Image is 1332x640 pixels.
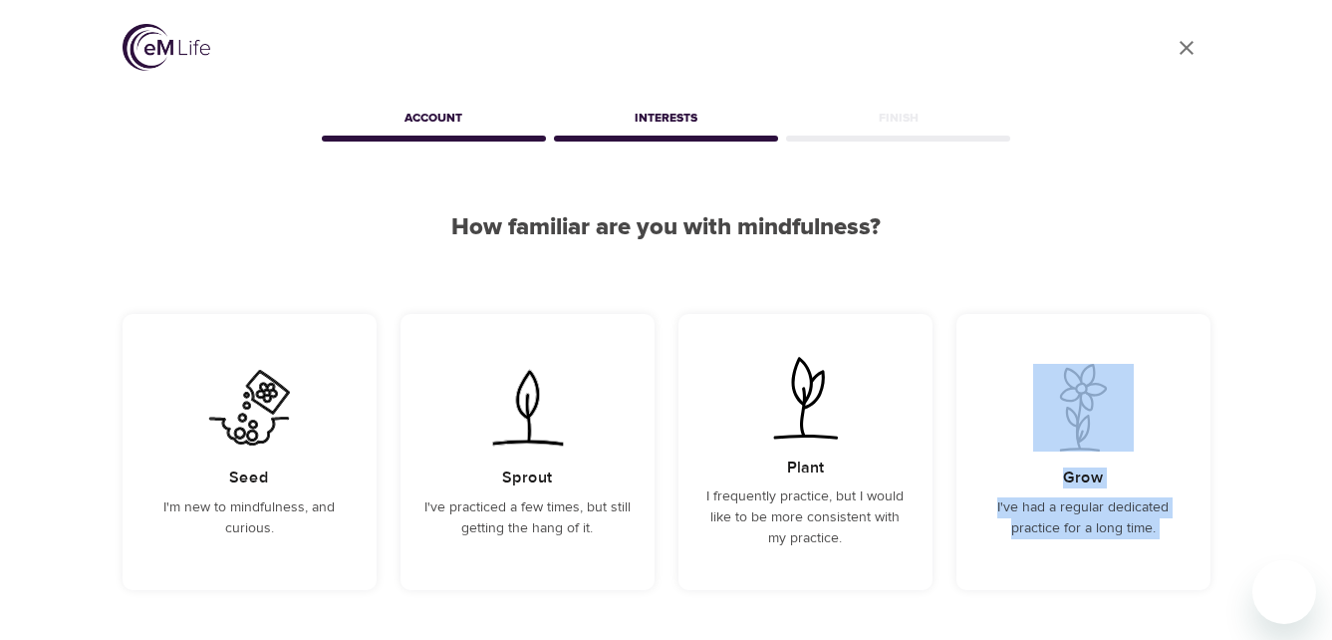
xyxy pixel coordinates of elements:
p: I've had a regular dedicated practice for a long time. [980,497,1187,539]
p: I frequently practice, but I would like to be more consistent with my practice. [702,486,909,549]
h2: How familiar are you with mindfulness? [123,213,1210,242]
iframe: Button to launch messaging window [1252,560,1316,624]
h5: Plant [787,458,824,479]
div: I've had a regular dedicated practice for a long time.GrowI've had a regular dedicated practice f... [956,314,1210,590]
img: I'm new to mindfulness, and curious. [199,364,300,452]
p: I've practiced a few times, but still getting the hang of it. [424,497,631,539]
div: I'm new to mindfulness, and curious.SeedI'm new to mindfulness, and curious. [123,314,377,590]
div: I've practiced a few times, but still getting the hang of it.SproutI've practiced a few times, bu... [400,314,655,590]
a: close [1163,24,1210,72]
div: I frequently practice, but I would like to be more consistent with my practice.PlantI frequently ... [678,314,932,590]
img: I've had a regular dedicated practice for a long time. [1033,364,1134,452]
img: I frequently practice, but I would like to be more consistent with my practice. [755,354,856,442]
h5: Sprout [502,468,552,488]
img: I've practiced a few times, but still getting the hang of it. [477,364,578,452]
h5: Seed [229,468,269,488]
p: I'm new to mindfulness, and curious. [146,497,353,539]
img: logo [123,24,210,71]
h5: Grow [1063,468,1103,488]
